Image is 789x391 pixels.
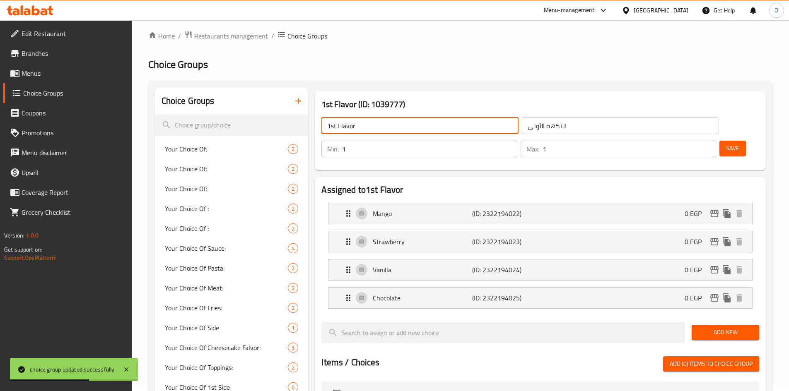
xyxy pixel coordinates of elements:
[165,283,288,293] span: Your Choice Of Meat:
[287,31,327,41] span: Choice Groups
[288,184,298,194] div: Choices
[634,6,688,15] div: [GEOGRAPHIC_DATA]
[526,144,539,154] p: Max:
[165,362,288,372] span: Your Choice Of Toppings:
[3,123,132,143] a: Promotions
[22,148,125,158] span: Menu disclaimer
[472,265,538,275] p: (ID: 2322194024)
[165,204,288,213] span: Your Choice Of :
[685,237,708,247] p: 0 EGP
[22,108,125,118] span: Coupons
[708,207,721,220] button: edit
[165,184,288,194] span: Your Choice Of:
[165,343,288,353] span: Your Choice Of Cheesecake Falvor:
[194,31,268,41] span: Restaurants management
[288,344,298,352] span: 5
[321,356,379,369] h2: Items / Choices
[155,258,309,278] div: Your Choice Of Pasta:2
[288,205,298,213] span: 2
[544,5,595,15] div: Menu-management
[321,284,759,312] li: Expand
[3,24,132,43] a: Edit Restaurant
[148,31,772,41] nav: breadcrumb
[4,244,42,255] span: Get support on:
[328,231,752,252] div: Expand
[165,223,288,233] span: Your Choice Of :
[328,259,752,280] div: Expand
[26,230,39,241] span: 1.0.0
[3,163,132,182] a: Upsell
[708,235,721,248] button: edit
[663,356,759,372] button: Add (0) items to choice group
[22,207,125,217] span: Grocery Checklist
[184,31,268,41] a: Restaurants management
[155,199,309,218] div: Your Choice Of :2
[472,209,538,218] p: (ID: 2322194022)
[321,322,685,343] input: search
[22,48,125,58] span: Branches
[3,182,132,202] a: Coverage Report
[155,278,309,298] div: Your Choice Of Meat:2
[288,185,298,193] span: 2
[670,359,753,369] span: Add (0) items to choice group
[373,265,472,275] p: Vanilla
[155,218,309,238] div: Your Choice Of :2
[327,144,339,154] p: Min:
[178,31,181,41] li: /
[3,143,132,163] a: Menu disclaimer
[155,298,309,318] div: Your Choice Of Fries:2
[328,288,752,308] div: Expand
[288,145,298,153] span: 2
[733,235,746,248] button: delete
[148,55,208,74] span: Choice Groups
[288,225,298,233] span: 2
[165,323,288,333] span: Your Choice Of Side
[321,199,759,228] li: Expand
[472,293,538,303] p: (ID: 2322194025)
[22,68,125,78] span: Menus
[288,284,298,292] span: 2
[155,357,309,377] div: Your Choice Of Toppings:2
[719,141,746,156] button: Save
[30,365,115,374] div: choice group updated successfully
[472,237,538,247] p: (ID: 2322194023)
[4,252,57,263] a: Support.OpsPlatform
[165,243,288,253] span: Your Choice Of Sauce:
[3,202,132,222] a: Grocery Checklist
[288,245,298,252] span: 4
[165,144,288,154] span: Your Choice Of:
[775,6,778,15] span: O
[22,128,125,138] span: Promotions
[155,238,309,258] div: Your Choice Of Sauce:4
[288,164,298,174] div: Choices
[726,143,739,154] span: Save
[22,29,125,38] span: Edit Restaurant
[721,292,733,304] button: duplicate
[155,179,309,199] div: Your Choice Of:2
[155,338,309,357] div: Your Choice Of Cheesecake Falvor:5
[148,31,175,41] a: Home
[23,88,125,98] span: Choice Groups
[698,327,753,338] span: Add New
[288,165,298,173] span: 2
[373,293,472,303] p: Chocolate
[288,264,298,272] span: 2
[22,168,125,178] span: Upsell
[733,292,746,304] button: delete
[721,264,733,276] button: duplicate
[155,139,309,159] div: Your Choice Of:2
[288,362,298,372] div: Choices
[373,237,472,247] p: Strawberry
[733,264,746,276] button: delete
[3,63,132,83] a: Menus
[328,203,752,224] div: Expand
[692,325,759,340] button: Add New
[685,265,708,275] p: 0 EGP
[288,364,298,372] span: 2
[685,293,708,303] p: 0 EGP
[321,184,759,196] h2: Assigned to 1st Flavor
[162,95,215,107] h2: Choice Groups
[4,230,24,241] span: Version:
[271,31,274,41] li: /
[288,323,298,333] div: Choices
